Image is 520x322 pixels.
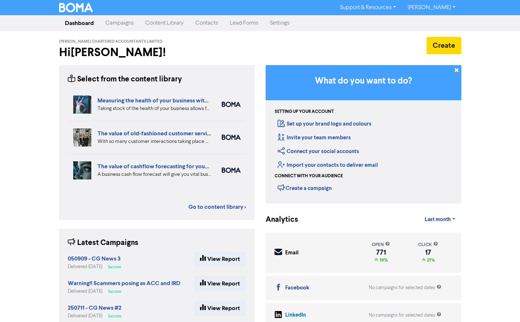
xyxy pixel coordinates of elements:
div: No campaigns for selected dates [369,284,441,291]
a: Measuring the health of your business with ratio measures [97,97,247,104]
a: Content Library [140,16,190,30]
a: Contacts [190,16,224,30]
div: Facebook [285,284,309,292]
button: Create [427,37,461,54]
h3: What do you want to do? [276,76,450,86]
a: Campaigns [100,16,140,30]
div: A business cash flow forecast will give you vital business intelligence to help you scenario-plan... [97,171,211,178]
div: Create a campaign [278,182,332,193]
strong: Warning!! Scammers posing as ACC and IRD [68,280,180,287]
div: Analytics [266,214,289,225]
a: Warning!! Scammers posing as ACC and IRD [68,281,180,287]
a: Support & Resources [334,2,402,13]
div: Latest Campaigns [68,237,138,249]
div: With so many customer interactions taking place online, your online customer service has to be fi... [97,138,211,145]
a: Settings [264,16,295,30]
a: The value of old-fashioned customer service: getting data insights [97,130,267,137]
a: Connect your social accounts [278,148,359,155]
a: Go to content library > [188,203,246,211]
span: [PERSON_NAME] Chartered Accountants Limited [59,39,162,44]
span: Success [108,290,121,293]
div: click [418,241,438,248]
a: Lead Forms [224,16,264,30]
a: View Report [194,301,246,316]
a: [PERSON_NAME] [402,2,461,13]
div: Taking stock of the health of your business allows for more effective planning, early warning abo... [97,105,211,113]
span: Success [108,265,121,269]
div: Delivered [DATE] [68,263,124,270]
strong: 250711 - CG News #2 [68,304,121,312]
span: Last month [425,216,451,223]
a: Import your contacts to deliver email [278,162,378,169]
a: 050909 - CG News 3 [68,256,121,262]
div: Setting up your account [275,109,334,115]
div: open [372,241,390,248]
div: 17 [418,250,438,255]
span: 19% [378,257,388,263]
a: Dashboard [59,16,100,30]
a: The value of cashflow forecasting for your business [97,163,231,170]
img: BOMA Logo [59,3,93,12]
div: No campaigns for selected dates [369,312,441,319]
div: Delivered [DATE] [68,313,124,319]
img: boma_accounting [222,168,241,173]
a: Invite your team members [278,134,351,141]
h2: Hi [PERSON_NAME] ! [59,46,255,59]
a: Last month [419,212,461,227]
div: Connect with your audience [275,173,343,179]
div: Delivered [DATE] [68,288,180,295]
div: 771 [372,250,390,255]
img: boma_accounting [222,102,241,107]
div: Email [285,249,299,257]
div: Getting Started in BOMA [266,65,461,204]
span: Success [108,314,121,318]
iframe: Chat Widget [484,287,520,322]
a: View Report [194,276,246,291]
a: 250711 - CG News #2 [68,305,121,311]
span: 21% [425,257,435,263]
div: Select from the content library [68,74,182,85]
strong: 050909 - CG News 3 [68,255,121,262]
img: boma [222,135,241,140]
a: Set up your brand logo and colours [278,120,371,127]
a: View Report [194,251,246,267]
div: LinkedIn [285,311,306,319]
